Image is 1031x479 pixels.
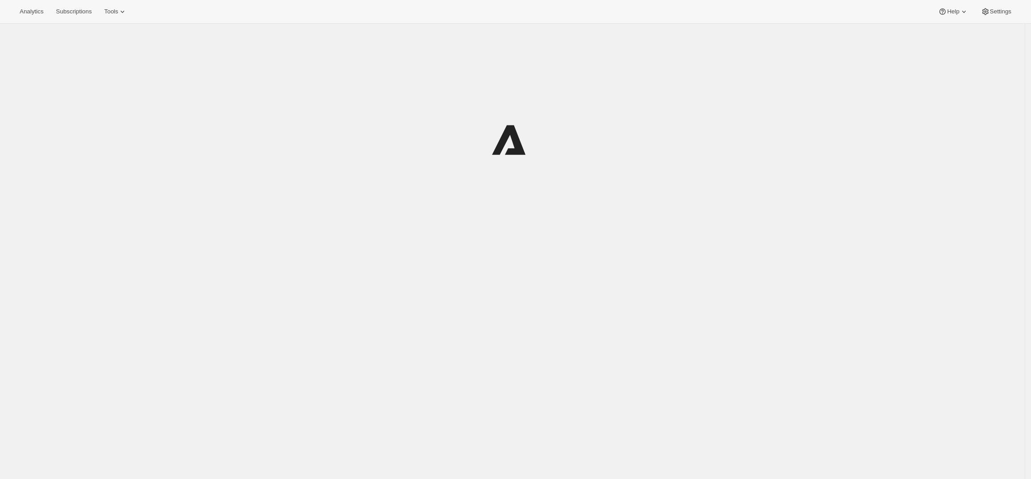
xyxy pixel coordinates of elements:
button: Tools [99,5,132,18]
button: Help [933,5,973,18]
span: Settings [990,8,1011,15]
span: Help [947,8,959,15]
button: Analytics [14,5,49,18]
button: Subscriptions [50,5,97,18]
span: Analytics [20,8,43,15]
span: Subscriptions [56,8,92,15]
button: Settings [976,5,1017,18]
span: Tools [104,8,118,15]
